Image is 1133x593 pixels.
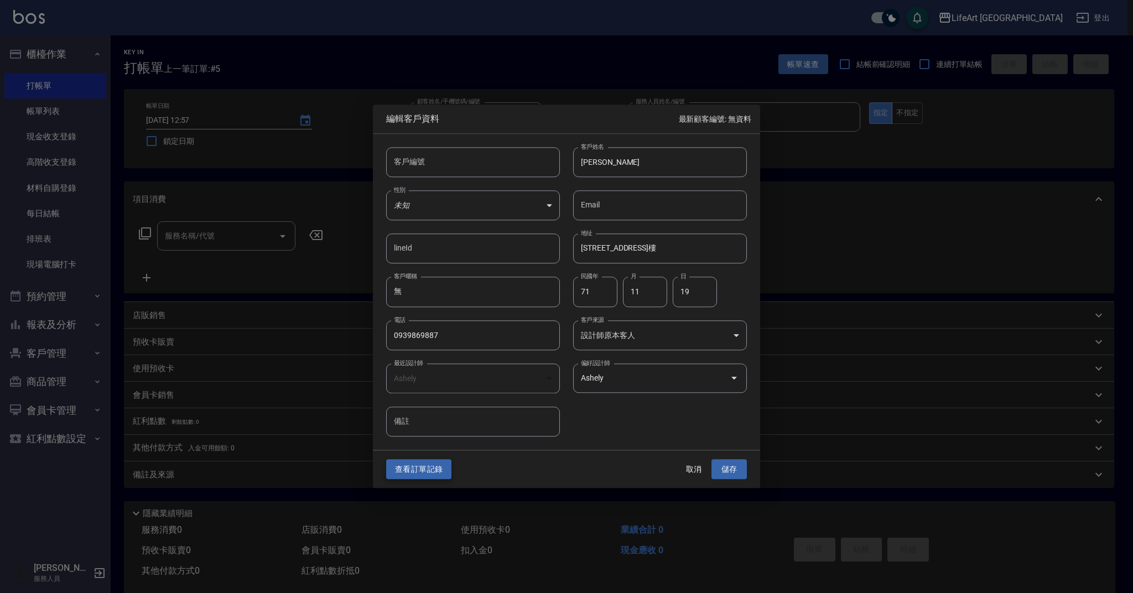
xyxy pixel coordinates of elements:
label: 電話 [394,315,406,324]
label: 性別 [394,185,406,194]
label: 客戶暱稱 [394,272,417,280]
em: 未知 [394,201,409,210]
label: 月 [631,272,636,280]
button: 取消 [676,459,711,480]
label: 地址 [581,229,593,237]
button: 查看訂單記錄 [386,459,451,480]
p: 最新顧客編號: 無資料 [679,113,751,125]
button: 儲存 [711,459,747,480]
div: 設計師原本客人 [573,320,747,350]
label: 日 [680,272,686,280]
span: 編輯客戶資料 [386,113,679,124]
label: 偏好設計師 [581,358,610,367]
label: 最近設計師 [394,358,423,367]
label: 客戶來源 [581,315,604,324]
label: 客戶姓名 [581,142,604,150]
button: Open [725,370,743,387]
div: Ashely [386,363,560,393]
label: 民國年 [581,272,598,280]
